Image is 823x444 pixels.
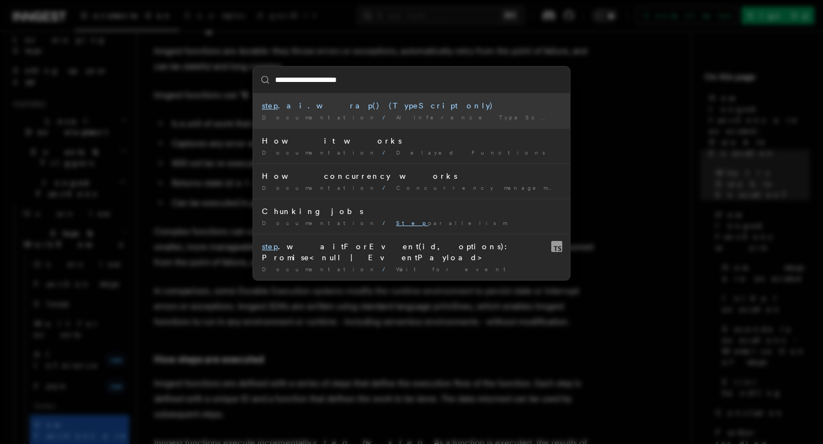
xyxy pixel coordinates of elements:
[396,266,513,272] span: Wait for event
[396,114,698,120] span: AI Inference TypeScript and Python only
[382,184,392,191] span: /
[396,220,428,226] mark: Step
[262,241,561,263] div: .waitForEvent(id, options): Promise<null | EventPayload>
[262,184,378,191] span: Documentation
[262,114,378,120] span: Documentation
[262,206,561,217] div: Chunking jobs
[396,220,507,226] span: parallelism
[262,149,378,156] span: Documentation
[262,100,561,111] div: .ai.wrap() (TypeScript only)
[262,220,378,226] span: Documentation
[396,149,552,156] span: Delayed Functions
[262,266,378,272] span: Documentation
[382,149,392,156] span: /
[382,220,392,226] span: /
[262,135,561,146] div: How it works
[382,266,392,272] span: /
[396,184,575,191] span: Concurrency management
[262,171,561,182] div: How concurrency works
[382,114,392,120] span: /
[262,242,278,251] mark: step
[262,101,278,110] mark: step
